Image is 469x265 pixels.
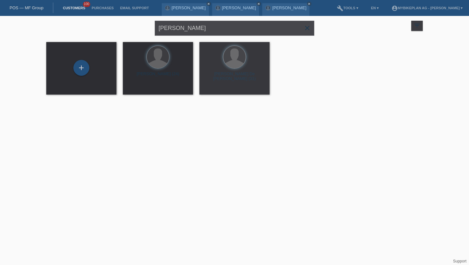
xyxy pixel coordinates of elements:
a: Email Support [117,6,152,10]
a: buildTools ▾ [334,6,361,10]
input: Search... [155,21,314,36]
div: [PERSON_NAME] (24) [128,71,188,82]
a: [PERSON_NAME] [172,5,206,10]
i: build [337,5,343,11]
a: [PERSON_NAME] [272,5,306,10]
a: Purchases [88,6,117,10]
a: EN ▾ [368,6,382,10]
i: account_circle [391,5,398,11]
i: close [308,2,311,5]
a: [PERSON_NAME] [222,5,256,10]
a: close [307,2,311,6]
i: close [303,24,311,32]
div: [PERSON_NAME] De [PERSON_NAME] (31) [205,71,264,82]
div: Add customer [74,62,89,73]
i: close [207,2,210,5]
a: account_circleMybikeplan AG - [PERSON_NAME] ▾ [388,6,466,10]
a: close [257,2,261,6]
a: POS — MF Group [10,5,43,10]
a: close [206,2,211,6]
a: Customers [60,6,88,10]
a: Support [453,259,466,263]
span: 100 [83,2,91,7]
i: close [257,2,260,5]
i: filter_list [413,22,421,29]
